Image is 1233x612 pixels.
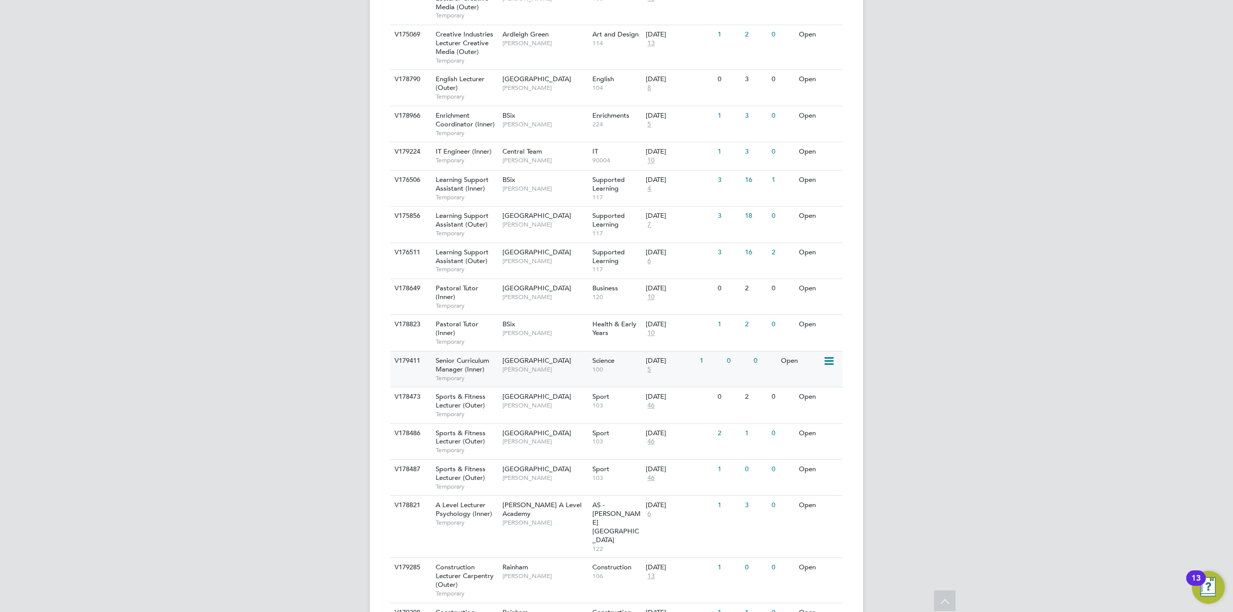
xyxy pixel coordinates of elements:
div: 16 [742,243,769,262]
span: 103 [592,474,641,482]
span: 120 [592,293,641,301]
div: 0 [769,460,796,479]
span: Learning Support Assistant (Inner) [436,175,489,193]
div: V176511 [392,243,428,262]
div: V175069 [392,25,428,44]
div: Open [796,279,841,298]
span: Enrichment Coordinator (Inner) [436,111,495,128]
div: 0 [742,558,769,577]
span: 106 [592,572,641,580]
span: IT [592,147,598,156]
div: 1 [715,460,742,479]
div: Open [796,70,841,89]
span: IT Engineer (Inner) [436,147,492,156]
div: [DATE] [646,75,713,84]
div: Open [796,106,841,125]
span: [GEOGRAPHIC_DATA] [502,211,571,220]
div: [DATE] [646,357,695,365]
div: [DATE] [646,30,713,39]
span: Temporary [436,483,497,491]
span: [GEOGRAPHIC_DATA] [502,356,571,365]
div: [DATE] [646,248,713,257]
span: 13 [646,39,656,48]
div: [DATE] [646,112,713,120]
span: Pastoral Tutor (Inner) [436,284,478,301]
div: V179285 [392,558,428,577]
span: [GEOGRAPHIC_DATA] [502,75,571,83]
div: 0 [769,496,796,515]
div: Open [796,558,841,577]
span: AS - [PERSON_NAME][GEOGRAPHIC_DATA] [592,500,641,544]
div: V179411 [392,351,428,370]
span: [PERSON_NAME] [502,474,587,482]
span: Sports & Fitness Lecturer (Outer) [436,465,485,482]
span: [PERSON_NAME] [502,220,587,229]
span: [PERSON_NAME] [502,120,587,128]
span: [PERSON_NAME] [502,365,587,374]
div: 1 [715,25,742,44]
span: Temporary [436,129,497,137]
span: [PERSON_NAME] [502,437,587,446]
span: [GEOGRAPHIC_DATA] [502,429,571,437]
span: Business [592,284,618,292]
div: V178473 [392,387,428,406]
span: Temporary [436,338,497,346]
div: [DATE] [646,320,713,329]
div: 1 [769,171,796,190]
span: 90004 [592,156,641,164]
div: [DATE] [646,176,713,184]
div: Open [796,460,841,479]
span: A Level Lecturer Psychology (Inner) [436,500,492,518]
span: Temporary [436,410,497,418]
span: [GEOGRAPHIC_DATA] [502,248,571,256]
span: Temporary [436,265,497,273]
span: [PERSON_NAME] [502,84,587,92]
span: 117 [592,265,641,273]
div: Open [796,496,841,515]
span: 10 [646,329,656,338]
span: 13 [646,572,656,581]
div: Open [796,142,841,161]
span: Science [592,356,614,365]
div: 18 [742,207,769,226]
div: 0 [769,25,796,44]
span: 117 [592,193,641,201]
div: 3 [742,142,769,161]
span: 5 [646,365,652,374]
span: [GEOGRAPHIC_DATA] [502,284,571,292]
span: Temporary [436,374,497,382]
span: [PERSON_NAME] [502,39,587,47]
span: BSix [502,111,515,120]
span: 7 [646,220,652,229]
div: 1 [715,106,742,125]
span: Temporary [436,57,497,65]
span: Health & Early Years [592,320,637,337]
div: V175856 [392,207,428,226]
div: Open [796,387,841,406]
span: Temporary [436,193,497,201]
span: Sport [592,392,609,401]
div: 0 [715,70,742,89]
span: 10 [646,293,656,302]
span: Supported Learning [592,175,625,193]
div: Open [778,351,823,370]
div: 0 [769,558,796,577]
div: V178821 [392,496,428,515]
span: 4 [646,184,652,193]
span: 6 [646,510,652,518]
div: Open [796,25,841,44]
div: 0 [769,279,796,298]
span: Art and Design [592,30,639,39]
div: 3 [742,496,769,515]
span: English [592,75,614,83]
span: Sport [592,465,609,473]
span: Learning Support Assistant (Outer) [436,248,489,265]
div: Open [796,171,841,190]
div: 0 [715,279,742,298]
span: 224 [592,120,641,128]
div: 3 [742,70,769,89]
span: Temporary [436,518,497,527]
span: 8 [646,84,652,92]
div: 3 [715,171,742,190]
span: 6 [646,257,652,266]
